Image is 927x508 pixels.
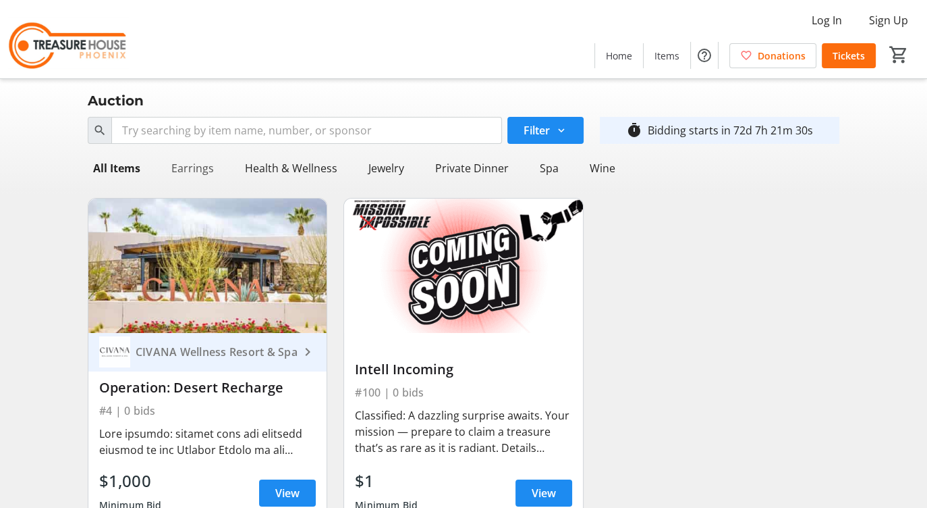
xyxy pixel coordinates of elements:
div: Spa [534,155,564,182]
span: Tickets [833,49,865,63]
div: Wine [584,155,621,182]
span: Log In [812,12,842,28]
div: $1,000 [99,469,162,493]
mat-icon: keyboard_arrow_right [300,344,316,360]
button: Log In [801,9,853,31]
span: Sign Up [869,12,908,28]
button: Cart [887,43,911,67]
div: Jewelry [363,155,410,182]
img: Intell Incoming [344,199,582,333]
mat-icon: timer_outline [626,122,642,138]
span: View [275,485,300,501]
a: View [515,480,572,507]
a: Home [595,43,643,68]
div: Health & Wellness [240,155,343,182]
a: Donations [729,43,816,68]
span: Filter [524,122,550,138]
div: Classified: A dazzling surprise awaits. Your mission — prepare to claim a treasure that’s as rare... [355,407,571,456]
a: CIVANA Wellness Resort & SpaCIVANA Wellness Resort & Spa [88,333,327,372]
div: Auction [80,90,152,111]
a: Items [644,43,690,68]
img: Treasure House's Logo [8,5,128,73]
img: Operation: Desert Recharge [88,199,327,333]
div: Bidding starts in 72d 7h 21m 30s [648,122,813,138]
span: Donations [758,49,806,63]
span: Items [654,49,679,63]
div: Operation: Desert Recharge [99,380,316,396]
button: Filter [507,117,584,144]
div: Lore ipsumdo: sitamet cons adi elitsedd eiusmod te inc Utlabor Etdolo ma ali enima-minimven QUISN... [99,426,316,458]
div: $1 [355,469,418,493]
button: Help [691,42,718,69]
div: Intell Incoming [355,361,571,378]
div: #100 | 0 bids [355,383,571,402]
div: Earrings [166,155,219,182]
div: #4 | 0 bids [99,401,316,420]
span: View [532,485,556,501]
div: All Items [88,155,146,182]
div: Private Dinner [430,155,514,182]
a: Tickets [822,43,876,68]
input: Try searching by item name, number, or sponsor [111,117,502,144]
div: CIVANA Wellness Resort & Spa [130,345,300,359]
img: CIVANA Wellness Resort & Spa [99,336,130,367]
button: Sign Up [858,9,919,31]
a: View [259,480,316,507]
span: Home [606,49,632,63]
